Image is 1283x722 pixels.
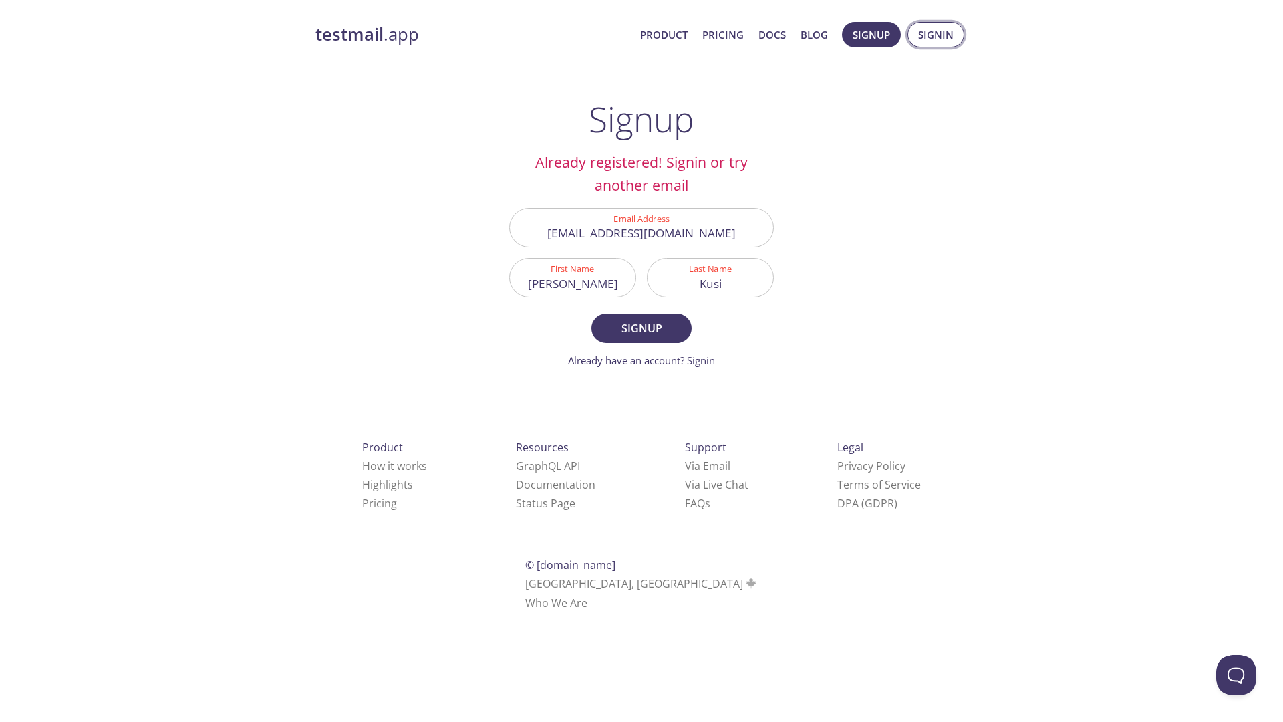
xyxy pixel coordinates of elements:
iframe: Help Scout Beacon - Open [1216,655,1256,695]
a: Via Email [685,459,730,473]
button: Signup [591,314,692,343]
span: Signup [853,26,890,43]
span: Signin [918,26,954,43]
a: How it works [362,459,427,473]
span: [GEOGRAPHIC_DATA], [GEOGRAPHIC_DATA] [525,576,758,591]
a: testmail.app [315,23,629,46]
a: Pricing [702,26,744,43]
span: Signup [606,319,677,338]
span: © [DOMAIN_NAME] [525,558,615,572]
span: Legal [837,440,863,455]
a: Status Page [516,496,575,511]
button: Signin [907,22,964,47]
a: Already have an account? Signin [568,354,715,367]
a: DPA (GDPR) [837,496,897,511]
a: Privacy Policy [837,459,905,473]
span: Support [685,440,726,455]
a: Product [640,26,688,43]
strong: testmail [315,23,384,46]
a: Via Live Chat [685,477,748,492]
a: FAQ [685,496,710,511]
a: Highlights [362,477,413,492]
a: Terms of Service [837,477,921,492]
button: Signup [842,22,901,47]
a: Documentation [516,477,595,492]
a: Blog [801,26,828,43]
a: GraphQL API [516,459,580,473]
a: Pricing [362,496,397,511]
span: Resources [516,440,569,455]
span: Product [362,440,403,455]
a: Docs [758,26,786,43]
h2: Already registered! Signin or try another email [509,151,774,197]
span: s [705,496,710,511]
h1: Signup [589,99,694,139]
a: Who We Are [525,596,587,610]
